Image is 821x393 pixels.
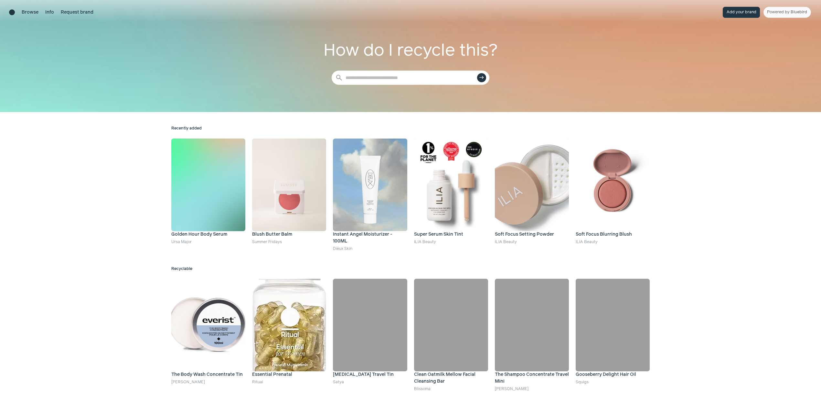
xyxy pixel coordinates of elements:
[252,371,326,378] h4: Essential Prenatal
[252,380,263,384] a: Ritual
[61,9,93,16] a: Request brand
[333,380,344,384] a: Satya
[22,9,38,16] a: Browse
[171,240,192,244] a: Ursa Major
[252,240,282,244] a: Summer Fridays
[495,279,569,385] a: The Shampoo Concentrate Travel Mini The Shampoo Concentrate Travel Mini
[171,279,245,378] a: The Body Wash Concentrate Tin The Body Wash Concentrate Tin
[171,266,650,272] h2: Recyclable
[495,139,569,231] img: Soft Focus Setting Powder
[323,38,498,64] h1: How do I recycle this?
[495,387,528,391] a: [PERSON_NAME]
[414,371,488,385] h4: Clean Oatmilk Mellow Facial Cleansing Bar
[252,279,326,378] a: Essential Prenatal Essential Prenatal
[791,10,807,14] span: Bluebird
[576,231,650,238] h4: Soft Focus Blurring Blush
[171,279,245,371] img: The Body Wash Concentrate Tin
[414,139,488,231] img: Super Serum Skin Tint
[333,231,407,245] h4: Instant Angel Moisturizer - 100ML
[495,240,517,244] a: ILIA Beauty
[477,73,486,82] button: east
[723,7,760,18] button: Add your brand
[335,74,343,82] span: search
[171,371,245,378] h4: The Body Wash Concentrate Tin
[576,380,589,384] a: Squigs
[9,9,15,15] a: Brand directory home
[576,139,650,231] img: Soft Focus Blurring Blush
[414,279,488,385] a: Clean Oatmilk Mellow Facial Cleansing Bar Clean Oatmilk Mellow Facial Cleansing Bar
[333,139,407,231] img: Instant Angel Moisturizer - 100ML
[414,240,436,244] a: ILIA Beauty
[171,231,245,238] h4: Golden Hour Body Serum
[414,231,488,238] h4: Super Serum Skin Tint
[333,139,407,245] a: Instant Angel Moisturizer - 100ML Instant Angel Moisturizer - 100ML
[252,279,326,371] img: Essential Prenatal
[333,279,407,378] a: Eczema Travel Tin [MEDICAL_DATA] Travel Tin
[252,231,326,238] h4: Blush Butter Balm
[414,139,488,238] a: Super Serum Skin Tint Super Serum Skin Tint
[252,139,326,238] a: Blush Butter Balm Blush Butter Balm
[171,380,205,384] a: [PERSON_NAME]
[763,7,811,18] a: Powered by Bluebird
[414,387,431,391] a: Blissoma
[495,231,569,238] h4: Soft Focus Setting Powder
[171,126,650,131] h2: Recently added
[576,371,650,378] h4: Gooseberry Delight Hair Oil
[333,371,407,378] h4: Eczema Travel Tin
[479,75,484,80] span: east
[495,139,569,238] a: Soft Focus Setting Powder Soft Focus Setting Powder
[45,9,54,16] a: Info
[576,240,598,244] a: ILIA Beauty
[576,139,650,238] a: Soft Focus Blurring Blush Soft Focus Blurring Blush
[252,139,326,231] img: Blush Butter Balm
[171,139,245,238] a: Golden Hour Body Serum Golden Hour Body Serum
[495,371,569,385] h4: The Shampoo Concentrate Travel Mini
[333,247,352,251] a: Dieux Skin
[171,139,245,231] img: Golden Hour Body Serum
[576,279,650,378] a: Gooseberry Delight Hair Oil Gooseberry Delight Hair Oil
